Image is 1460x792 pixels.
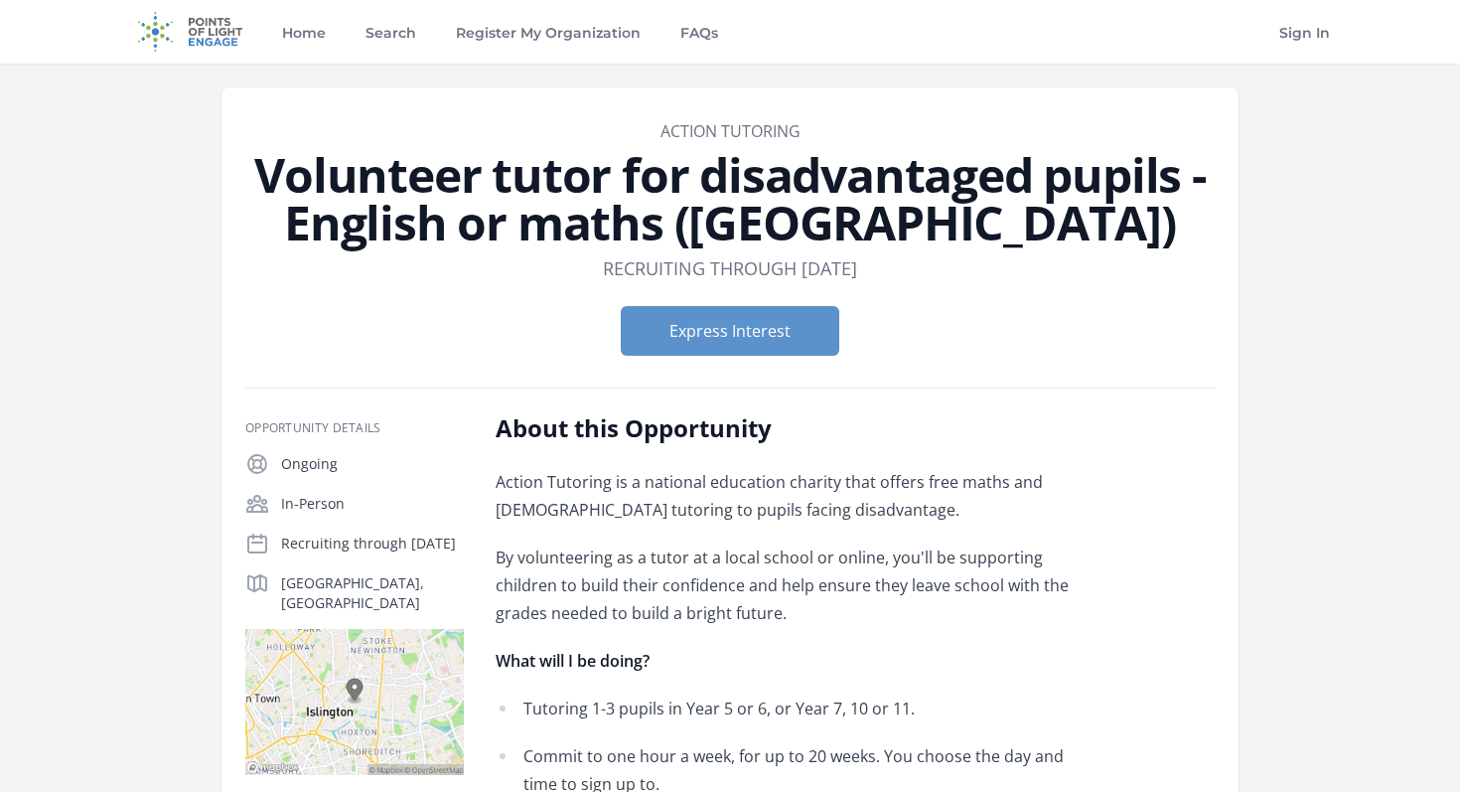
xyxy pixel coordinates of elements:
p: Action Tutoring is a national education charity that offers free maths and [DEMOGRAPHIC_DATA] tut... [496,468,1077,524]
p: By volunteering as a tutor at a local school or online, you'll be supporting children to build th... [496,544,1077,627]
h3: Opportunity Details [245,420,464,436]
p: [GEOGRAPHIC_DATA], [GEOGRAPHIC_DATA] [281,573,464,613]
button: Express Interest [621,306,839,356]
p: Recruiting through [DATE] [281,534,464,554]
p: Tutoring 1-3 pupils in Year 5 or 6, or Year 7, 10 or 11. [523,695,1077,722]
p: In-Person [281,494,464,514]
strong: What will I be doing? [496,650,650,672]
img: Map [245,629,464,775]
h1: Volunteer tutor for disadvantaged pupils - English or maths ([GEOGRAPHIC_DATA]) [245,151,1215,246]
h2: About this Opportunity [496,412,1077,444]
a: Action Tutoring [660,120,801,142]
p: Ongoing [281,454,464,474]
dd: Recruiting through [DATE] [603,254,857,282]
